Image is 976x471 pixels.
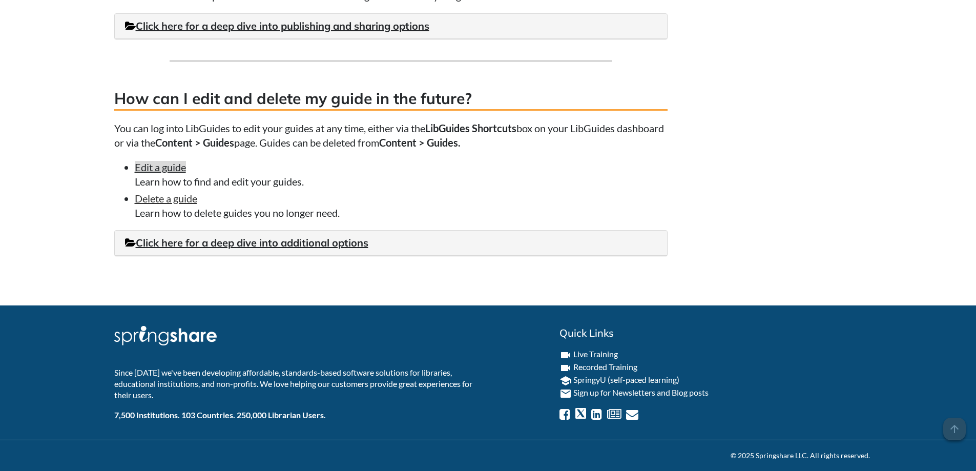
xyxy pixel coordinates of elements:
a: Delete a guide [135,192,197,204]
a: Click here for a deep dive into additional options [125,236,368,249]
h2: Quick Links [559,326,862,340]
h3: How can I edit and delete my guide in the future? [114,88,668,111]
a: Recorded Training [573,362,637,372]
a: SpringyU (self-paced learning) [573,375,679,384]
strong: Content > Guides. [379,136,461,149]
i: school [559,375,572,387]
a: Edit a guide [135,161,186,173]
p: You can log into LibGuides to edit your guides at any time, either via the box on your LibGuides ... [114,121,668,150]
strong: Content > Guides [155,136,234,149]
img: Springshare [114,326,217,345]
p: Since [DATE] we've been developing affordable, standards-based software solutions for libraries, ... [114,367,481,401]
div: © 2025 Springshare LLC. All rights reserved. [107,450,870,461]
i: videocam [559,362,572,374]
a: arrow_upward [943,419,966,431]
li: Learn how to delete guides you no longer need. [135,191,668,220]
span: arrow_upward [943,418,966,440]
strong: LibGuides Shortcuts [425,122,516,134]
a: Click here for a deep dive into publishing and sharing options [125,19,429,32]
b: 7,500 Institutions. 103 Countries. 250,000 Librarian Users. [114,410,326,420]
a: Live Training [573,349,618,359]
a: Sign up for Newsletters and Blog posts [573,387,709,397]
i: email [559,387,572,400]
li: Learn how to find and edit your guides. [135,160,668,189]
i: videocam [559,349,572,361]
